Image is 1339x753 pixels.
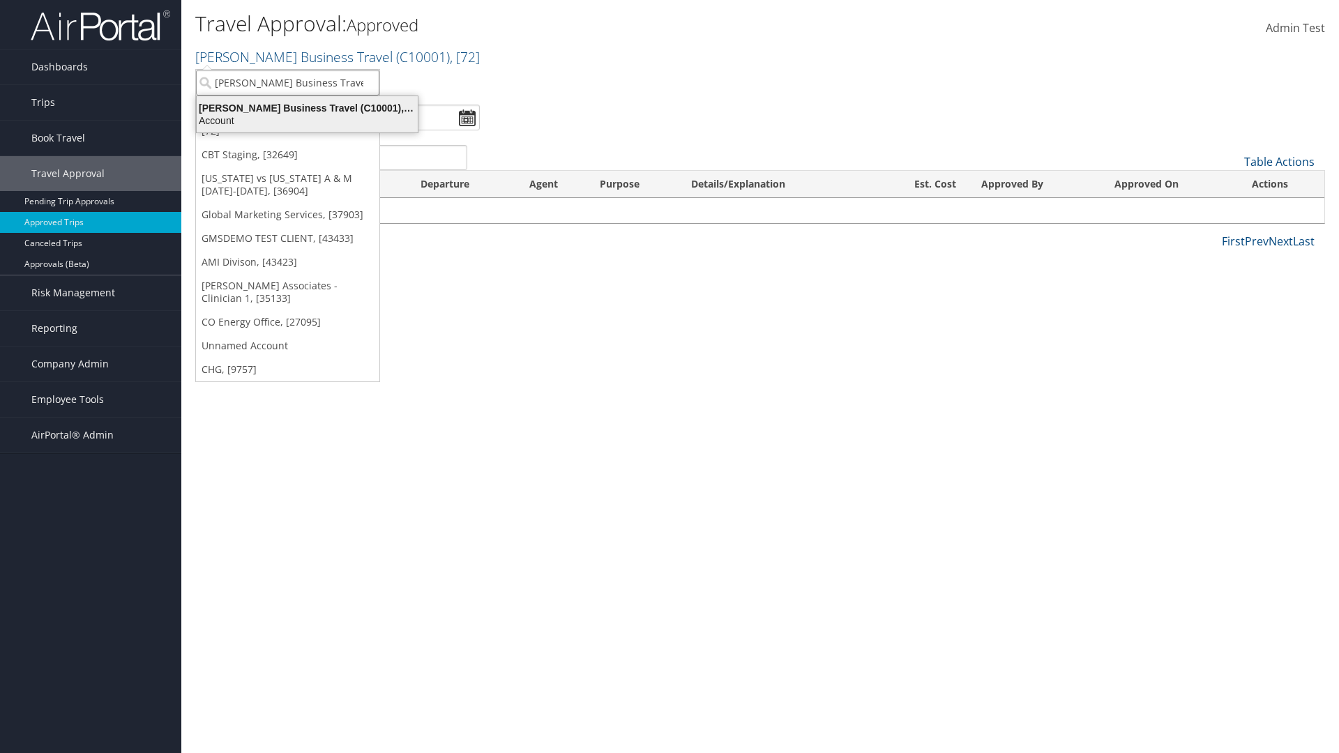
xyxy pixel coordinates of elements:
a: Next [1269,234,1293,249]
a: Global Marketing Services, [37903] [196,203,379,227]
a: Last [1293,234,1315,249]
a: GMSDEMO TEST CLIENT, [43433] [196,227,379,250]
a: First [1222,234,1245,249]
a: CO Energy Office, [27095] [196,310,379,334]
span: Travel Approval [31,156,105,191]
th: Details/Explanation [679,171,873,198]
a: Admin Test [1266,7,1325,50]
span: Employee Tools [31,382,104,417]
span: Trips [31,85,55,120]
span: Dashboards [31,50,88,84]
div: [PERSON_NAME] Business Travel (C10001), [72] [188,102,426,114]
a: [PERSON_NAME] Business Travel [195,47,480,66]
a: CBT Staging, [32649] [196,143,379,167]
a: [US_STATE] vs [US_STATE] A & M [DATE]-[DATE], [36904] [196,167,379,203]
h1: Travel Approval: [195,9,948,38]
a: Table Actions [1244,154,1315,169]
td: No data available in table [196,198,1324,223]
a: [PERSON_NAME] Associates - Clinician 1, [35133] [196,274,379,310]
a: AMI Divison, [43423] [196,250,379,274]
th: Purpose [587,171,678,198]
span: Reporting [31,311,77,346]
th: Actions [1239,171,1324,198]
input: Search Accounts [196,70,379,96]
span: AirPortal® Admin [31,418,114,452]
a: CHG, [9757] [196,358,379,381]
span: ( C10001 ) [396,47,450,66]
th: Departure: activate to sort column ascending [408,171,517,198]
span: , [ 72 ] [450,47,480,66]
a: Unnamed Account [196,334,379,358]
img: airportal-logo.png [31,9,170,42]
span: Risk Management [31,275,115,310]
th: Agent [517,171,587,198]
span: Company Admin [31,347,109,381]
span: Admin Test [1266,20,1325,36]
small: Approved [347,13,418,36]
a: Prev [1245,234,1269,249]
th: Est. Cost: activate to sort column ascending [873,171,969,198]
div: Account [188,114,426,127]
p: Filter: [195,73,948,91]
th: Approved By: activate to sort column ascending [969,171,1103,198]
th: Approved On: activate to sort column ascending [1102,171,1239,198]
span: Book Travel [31,121,85,155]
